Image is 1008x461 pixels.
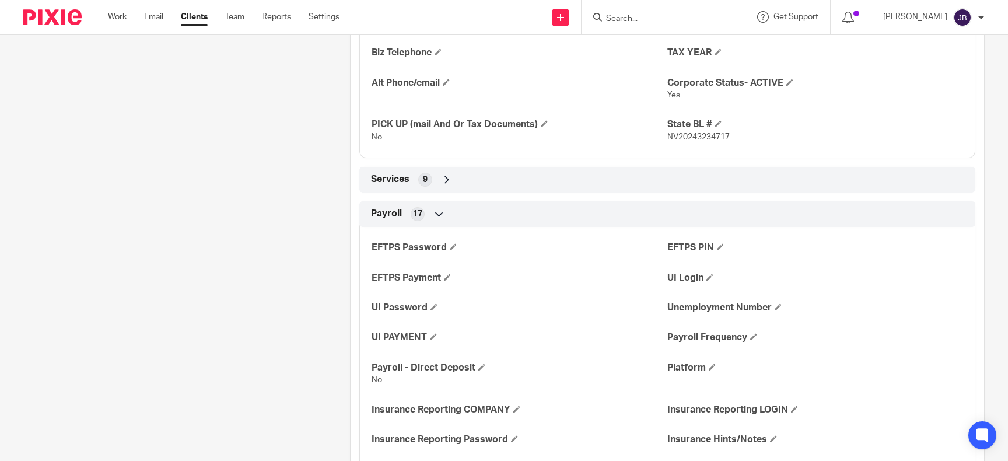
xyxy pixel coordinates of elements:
h4: Biz Telephone [372,47,667,59]
a: Clients [181,11,208,23]
h4: Insurance Hints/Notes [667,434,963,446]
img: svg%3E [953,8,972,27]
h4: Insurance Reporting COMPANY [372,404,667,416]
h4: Platform [667,362,963,374]
h4: State BL # [667,118,963,131]
input: Search [605,14,710,25]
a: Work [108,11,127,23]
h4: Insurance Reporting LOGIN [667,404,963,416]
h4: Insurance Reporting Password [372,434,667,446]
a: Settings [309,11,339,23]
span: Services [371,173,409,186]
h4: Unemployment Number [667,302,963,314]
h4: EFTPS Payment [372,272,667,284]
h4: Payroll - Direct Deposit [372,362,667,374]
h4: TAX YEAR [667,47,963,59]
h4: UI PAYMENT [372,331,667,344]
span: 9 [423,174,428,186]
h4: PICK UP (mail And Or Tax Documents) [372,118,667,131]
h4: UI Password [372,302,667,314]
h4: EFTPS Password [372,242,667,254]
span: No [372,133,382,141]
p: [PERSON_NAME] [883,11,947,23]
h4: Alt Phone/email [372,77,667,89]
img: Pixie [23,9,82,25]
a: Team [225,11,244,23]
h4: EFTPS PIN [667,242,963,254]
h4: UI Login [667,272,963,284]
h4: Payroll Frequency [667,331,963,344]
a: Email [144,11,163,23]
h4: Corporate Status- ACTIVE [667,77,963,89]
span: No [372,376,382,384]
span: Payroll [371,208,402,220]
span: Get Support [773,13,818,21]
span: 17 [413,208,422,220]
span: NV20243234717 [667,133,730,141]
span: Yes [667,91,680,99]
a: Reports [262,11,291,23]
